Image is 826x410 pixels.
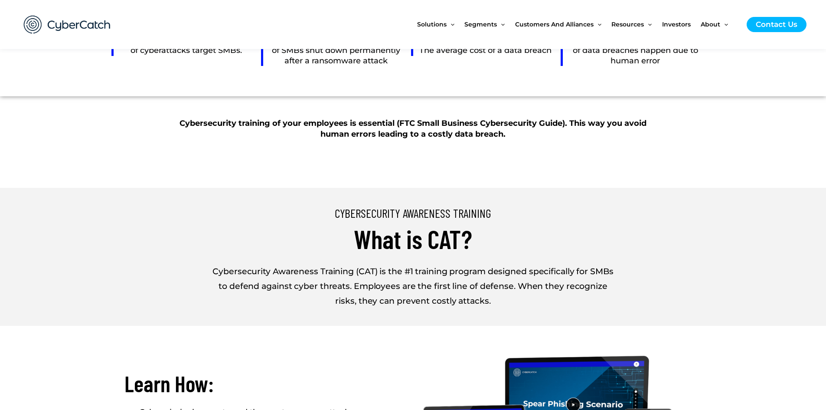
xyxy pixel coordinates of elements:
span: Cybersecurity training of your employees is essential ( ). This way you avoid human errors leadin... [180,118,646,139]
a: Investors [662,6,701,43]
span: Menu Toggle [594,6,601,43]
a: FTC Small Business Cybersecurity Guide [399,118,562,128]
span: Menu Toggle [447,6,454,43]
h2: of data breaches happen due to human error [563,46,708,66]
h2: CYBERSECURITY AWARENESS TRAINING [170,205,656,221]
img: CyberCatch [15,7,119,43]
span: Segments [464,6,497,43]
a: Contact Us [747,17,806,32]
span: Menu Toggle [644,6,652,43]
h2: of cyberattacks target SMBs. [114,46,259,56]
nav: Site Navigation: New Main Menu [417,6,738,43]
span: Investors [662,6,691,43]
span: Resources [611,6,644,43]
span: Solutions [417,6,447,43]
span: Menu Toggle [720,6,728,43]
span: About [701,6,720,43]
h2: What is CAT? [170,222,656,256]
span: Menu Toggle [497,6,505,43]
span: Customers and Alliances [515,6,594,43]
h2: Cybersecurity Awareness Training (CAT) is the #1 training program designed specifically for SMBs ... [209,264,617,309]
h2: The average cost of a data breach [413,46,558,56]
h2: Learn How: [124,369,409,398]
h2: of SMBs shut down permanently after a ransomware attack [263,46,408,66]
